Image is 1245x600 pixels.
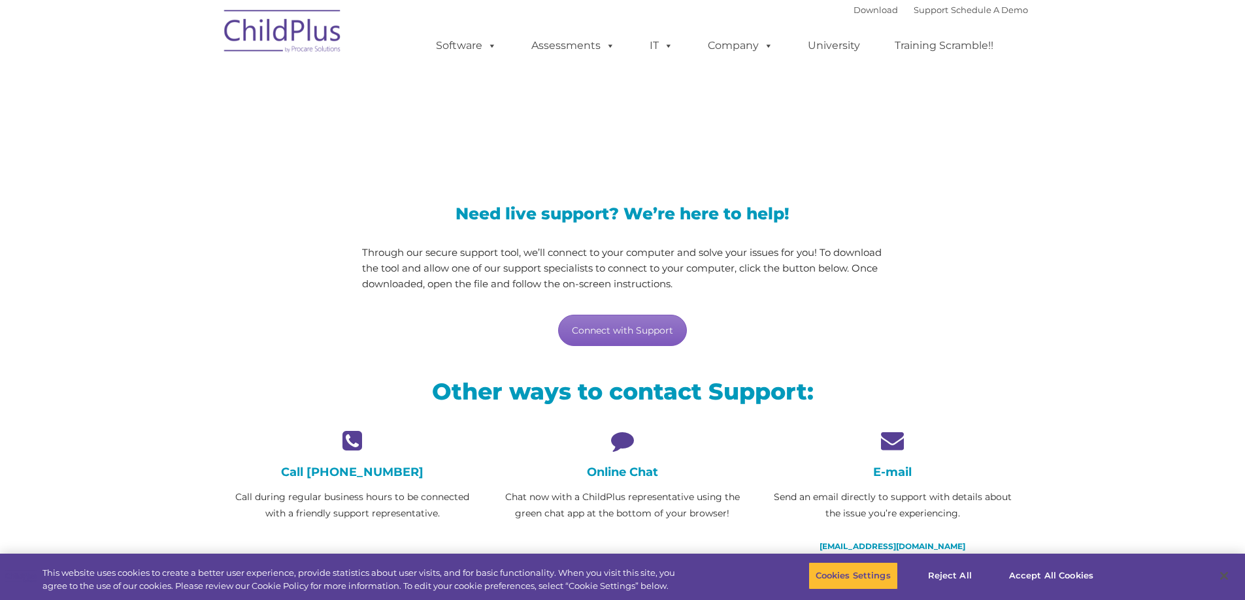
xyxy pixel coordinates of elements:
h3: Need live support? We’re here to help! [362,206,883,222]
font: | [854,5,1028,15]
div: This website uses cookies to create a better user experience, provide statistics about user visit... [42,567,685,592]
a: Assessments [518,33,628,59]
a: IT [637,33,686,59]
h4: Call [PHONE_NUMBER] [227,465,478,479]
h4: Online Chat [497,465,748,479]
button: Close [1210,561,1238,590]
button: Reject All [909,562,991,590]
p: Through our secure support tool, we’ll connect to your computer and solve your issues for you! To... [362,245,883,292]
p: Call during regular business hours to be connected with a friendly support representative. [227,489,478,522]
a: Company [695,33,786,59]
a: Connect with Support [558,315,687,346]
a: Download [854,5,898,15]
p: Send an email directly to support with details about the issue you’re experiencing. [767,489,1018,522]
a: Software [423,33,510,59]
p: Chat now with a ChildPlus representative using the green chat app at the bottom of your browser! [497,489,748,522]
a: Schedule A Demo [951,5,1028,15]
span: LiveSupport with SplashTop [227,94,716,134]
a: Training Scramble!! [882,33,1006,59]
img: ChildPlus by Procare Solutions [218,1,348,66]
a: Support [914,5,948,15]
a: University [795,33,873,59]
h2: Other ways to contact Support: [227,377,1018,406]
button: Accept All Cookies [1002,562,1101,590]
button: Cookies Settings [808,562,898,590]
a: [EMAIL_ADDRESS][DOMAIN_NAME] [820,541,965,551]
h4: E-mail [767,465,1018,479]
